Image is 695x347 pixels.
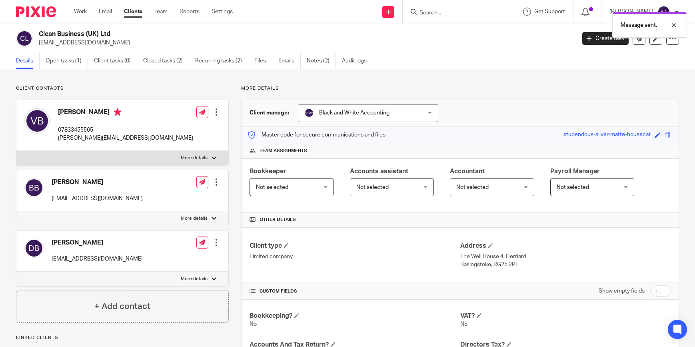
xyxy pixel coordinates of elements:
a: Create task [582,32,629,45]
p: Linked clients [16,335,229,341]
a: Email [99,8,112,16]
h4: [PERSON_NAME] [52,239,143,247]
a: Details [16,53,40,69]
a: Settings [212,8,233,16]
p: [PERSON_NAME][EMAIL_ADDRESS][DOMAIN_NAME] [58,134,193,142]
span: Accounts assistant [350,168,408,175]
h4: Client type [250,242,460,250]
span: No [250,321,257,327]
p: [EMAIL_ADDRESS][DOMAIN_NAME] [52,195,143,203]
p: [EMAIL_ADDRESS][DOMAIN_NAME] [39,39,570,47]
a: Clients [124,8,142,16]
i: Primary [114,108,122,116]
a: Notes (2) [307,53,336,69]
span: Not selected [356,185,389,190]
h4: Address [460,242,671,250]
h4: VAT? [460,312,671,320]
img: svg%3E [304,108,314,118]
p: Client contacts [16,85,229,92]
h4: [PERSON_NAME] [58,108,193,118]
span: Not selected [557,185,589,190]
a: Work [74,8,87,16]
span: Not selected [456,185,489,190]
a: Recurring tasks (2) [195,53,248,69]
span: Bookkeeper [250,168,286,175]
span: Not selected [256,185,288,190]
p: [EMAIL_ADDRESS][DOMAIN_NAME] [52,255,143,263]
img: svg%3E [16,30,33,47]
img: svg%3E [24,178,44,197]
a: Files [254,53,272,69]
p: More details [181,215,208,222]
p: Message sent. [621,21,657,29]
p: More details [181,155,208,161]
div: stupendous-silver-matte-housecat [563,130,651,140]
span: No [460,321,467,327]
h4: Bookkeeping? [250,312,460,320]
span: Other details [260,217,296,223]
img: svg%3E [24,108,50,134]
h4: + Add contact [94,300,150,313]
a: Emails [278,53,301,69]
p: Limited company [250,253,460,261]
img: svg%3E [24,239,44,258]
h4: CUSTOM FIELDS [250,288,460,295]
p: 07833455565 [58,126,193,134]
a: Open tasks (1) [46,53,88,69]
a: Team [154,8,168,16]
a: Audit logs [342,53,373,69]
p: Basingstoke, RG25 2PL [460,261,671,269]
a: Closed tasks (2) [143,53,189,69]
a: Reports [180,8,200,16]
a: Client tasks (0) [94,53,137,69]
p: More details [241,85,679,92]
h4: [PERSON_NAME] [52,178,143,187]
span: Accountant [450,168,485,175]
img: svg%3E [657,6,670,18]
span: Black and White Accounting [319,110,389,116]
span: Team assignments [260,148,307,154]
p: More details [181,276,208,282]
img: Pixie [16,6,56,17]
h2: Clean Business (UK) Ltd [39,30,464,38]
label: Show empty fields [599,287,645,295]
p: Master code for secure communications and files [248,131,385,139]
h3: Client manager [250,109,290,117]
span: Payroll Manager [550,168,600,175]
p: The Well House 4, Herriard [460,253,671,261]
